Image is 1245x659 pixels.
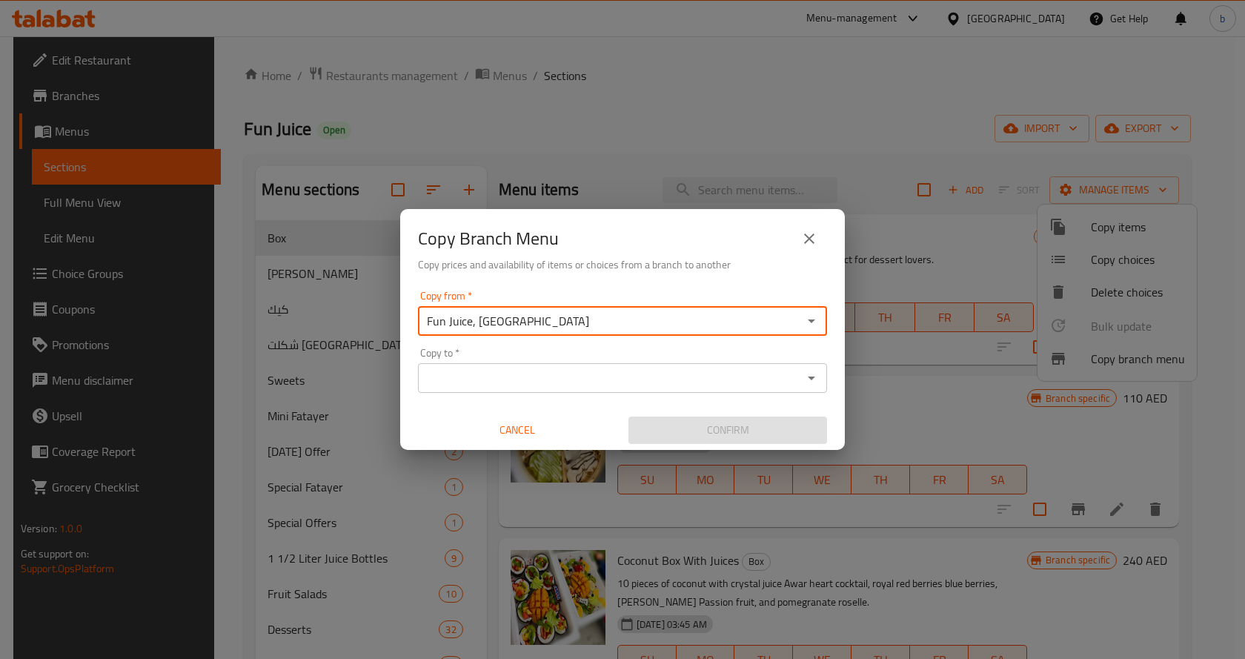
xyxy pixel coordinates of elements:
button: close [791,221,827,256]
button: Open [801,311,822,331]
h2: Copy Branch Menu [418,227,559,251]
span: Cancel [424,421,611,440]
button: Open [801,368,822,388]
h6: Copy prices and availability of items or choices from a branch to another [418,256,827,273]
button: Cancel [418,417,617,444]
